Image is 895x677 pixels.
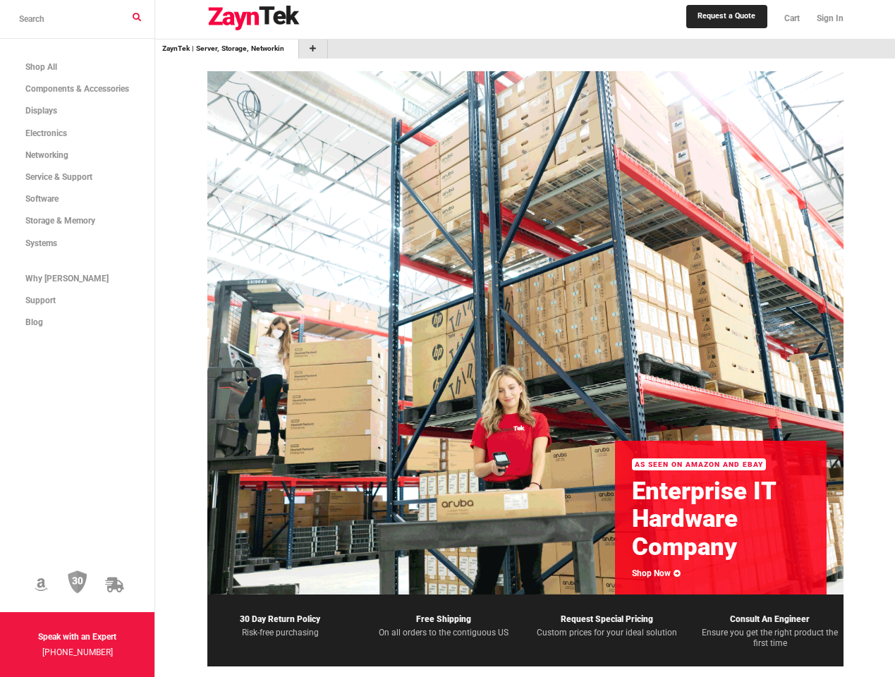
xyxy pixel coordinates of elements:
span: Components & Accessories [25,84,129,94]
span: Service & Support [25,172,92,182]
span: Displays [25,106,57,116]
a: [PHONE_NUMBER] [42,647,113,657]
span: Shop All [25,62,57,72]
a: Shop Now [632,568,681,578]
span: Software [25,194,59,204]
span: Electronics [25,128,67,138]
a: Cart [776,4,808,34]
p: Consult An Engineer [697,611,844,627]
a: Request a Quote [686,5,767,28]
strong: Speak with an Expert [38,632,116,642]
p: Risk-free purchasing [207,628,354,639]
p: Custom prices for your ideal solution [534,628,681,639]
img: logo [207,6,300,31]
p: Request Special Pricing [534,611,681,627]
p: 30 Day Return Policy [207,611,354,627]
span: Blog [25,317,43,327]
p: On all orders to the contiguous US [370,628,517,639]
div: As Seen On Amazon and Ebay [632,458,767,470]
h2: Enterprise IT Hardware Company [632,477,810,561]
p: Ensure you get the right product the first time [697,628,844,649]
img: 30 Day Return Policy [68,571,87,594]
span: Systems [25,238,57,248]
a: Sign In [808,4,844,34]
span: Cart [784,13,800,23]
a: go to / [162,43,283,54]
span: Why [PERSON_NAME] [25,274,109,283]
a: Remove Bookmark [284,43,291,54]
p: Free Shipping [370,611,517,627]
span: Storage & Memory [25,216,95,226]
span: Networking [25,150,68,160]
span: Support [25,295,56,305]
